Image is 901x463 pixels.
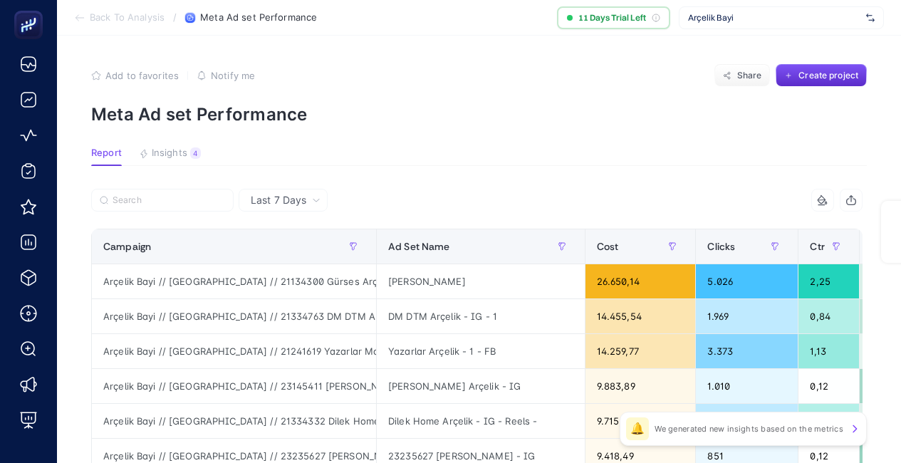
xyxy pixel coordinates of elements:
[585,299,696,333] div: 14.455,54
[92,369,376,403] div: Arçelik Bayi // [GEOGRAPHIC_DATA] // 23145411 [PERSON_NAME] Arçelik - Manisa- CB // Facebook // I...
[776,64,867,87] button: Create project
[696,299,798,333] div: 1.969
[578,12,646,24] span: 11 Days Trial Left
[585,404,696,438] div: 9.715,89
[696,264,798,298] div: 5.026
[377,264,585,298] div: [PERSON_NAME]
[113,195,225,206] input: Search
[798,369,858,403] div: 0,12
[103,241,151,252] span: Campaign
[211,70,255,81] span: Notify me
[91,104,867,125] p: Meta Ad set Performance
[377,404,585,438] div: Dilek Home Arçelik - IG - Reels -
[92,404,376,438] div: Arçelik Bayi // [GEOGRAPHIC_DATA] // 21334332 Dilek Home Arçelik - ID // [GEOGRAPHIC_DATA] & Trak...
[585,334,696,368] div: 14.259,77
[92,264,376,298] div: Arçelik Bayi // [GEOGRAPHIC_DATA] // 21134300 Gürses Arçelik - [GEOGRAPHIC_DATA] - ID - Video // ...
[585,264,696,298] div: 26.650,14
[707,241,735,252] span: Clicks
[714,64,770,87] button: Share
[91,70,179,81] button: Add to favorites
[810,241,824,252] span: Ctr
[91,147,122,159] span: Report
[92,299,376,333] div: Arçelik Bayi // [GEOGRAPHIC_DATA] // 21334763 DM DTM Arçelik - ID // [GEOGRAPHIC_DATA] & Trakya B...
[388,241,450,252] span: Ad Set Name
[626,417,649,440] div: 🔔
[696,334,798,368] div: 3.373
[90,12,165,24] span: Back To Analysis
[92,334,376,368] div: Arçelik Bayi // [GEOGRAPHIC_DATA] // 21241619 Yazarlar Mobilya Arçelik - ÇYK // [GEOGRAPHIC_DATA]...
[655,423,843,435] p: We generated new insights based on the metrics
[696,404,798,438] div: 1.966
[197,70,255,81] button: Notify me
[688,12,860,24] span: Arçelik Bayi
[585,369,696,403] div: 9.883,89
[798,299,858,333] div: 0,84
[597,241,619,252] span: Cost
[798,264,858,298] div: 2,25
[105,70,179,81] span: Add to favorites
[190,147,201,159] div: 4
[737,70,762,81] span: Share
[866,11,875,25] img: svg%3e
[377,299,585,333] div: DM DTM Arçelik - IG - 1
[377,334,585,368] div: Yazarlar Arçelik - 1 - FB
[173,11,177,23] span: /
[152,147,187,159] span: Insights
[200,12,317,24] span: Meta Ad set Performance
[798,404,858,438] div: 0,84
[798,70,858,81] span: Create project
[696,369,798,403] div: 1.010
[251,193,306,207] span: Last 7 Days
[377,369,585,403] div: [PERSON_NAME] Arçelik - IG
[798,334,858,368] div: 1,13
